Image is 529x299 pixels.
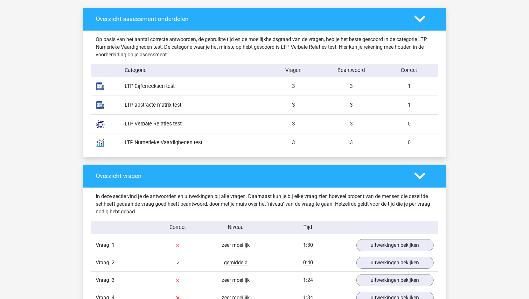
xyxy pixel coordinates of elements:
h4: Overzicht assessment onderdelen [96,15,405,23]
span: zeer moeilijk [222,277,250,283]
div: Categorie [120,67,264,74]
span: 2 [112,260,115,266]
h4: Overzicht vragen [96,172,405,180]
div: Niveau [207,224,265,231]
div: 1 [380,82,438,90]
span: Vraag [96,259,112,267]
div: LTP Numerieke Vaardigheden test [120,139,265,146]
div: LTP abstracte matrix test [120,101,265,109]
span: 1:30 [303,242,313,248]
img: number_sequences.393b09ea44bb.svg [92,78,108,94]
span: Vraag [96,276,112,284]
a: uitwerkingen bekijken [356,274,434,286]
div: Correct [149,224,207,231]
div: LTP Cijferreeksen test [120,82,265,90]
div: 3 [265,120,323,128]
div: 3 [323,139,380,146]
span: 1:24 [303,277,313,283]
div: Beantwoord [322,67,380,74]
span: Vraag [96,241,112,249]
span: 1 [112,242,115,248]
div: 3 [265,82,323,90]
a: uitwerkingen bekijken [356,239,434,251]
img: numerical_reasoning.c2aee8c4b37e.svg [92,135,108,151]
div: 1 [380,101,438,109]
img: abstract_matrices.1a7a1577918d.svg [92,97,108,113]
span: 0:40 [303,260,313,266]
div: In deze sectie vind je de antwoorden en uitwerkingen bij alle vragen. Daarnaast kun je bij elke v... [91,193,438,216]
div: 0 [380,120,438,128]
div: 3 [323,120,380,128]
div: 3 [323,82,380,90]
div: Correct [380,67,438,74]
div: 3 [265,139,323,146]
div: Vragen [265,67,323,74]
span: zeer moeilijk [222,242,250,248]
div: Tijd [264,224,351,231]
a: uitwerkingen bekijken [356,257,434,269]
img: analogies.7686177dca09.svg [92,116,108,132]
div: 3 [323,101,380,109]
div: LTP Verbale Relaties test [120,120,265,128]
span: 3 [112,277,115,283]
span: gemiddeld [224,260,247,266]
div: Op basis van het aantal correcte antwoorden, de gebruikte tijd en de moeilijkheidsgraad van de vr... [91,36,438,59]
div: 3 [265,101,323,109]
div: 0 [380,139,438,146]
